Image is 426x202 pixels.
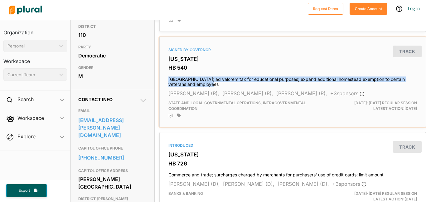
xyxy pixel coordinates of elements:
span: + 3 sponsor s [330,90,365,96]
a: Request Demo [308,5,343,12]
span: State and Local Governmental Operations, Intragovernmental Coordination [168,101,306,111]
h3: HB 726 [168,160,417,167]
div: Democratic [78,51,147,60]
span: [PERSON_NAME] (R), [276,90,327,96]
button: Track [393,141,422,153]
h3: PARTY [78,43,147,51]
button: Export [6,184,47,197]
h3: Workspace [3,52,67,66]
span: Contact Info [78,97,113,102]
div: [PERSON_NAME][GEOGRAPHIC_DATA] [78,175,147,191]
span: Banks & Banking [168,191,203,196]
a: [EMAIL_ADDRESS][PERSON_NAME][DOMAIN_NAME] [78,116,147,140]
h2: Search [17,96,34,103]
div: Current Team [7,71,57,78]
a: Log In [408,6,420,11]
div: Signed by Governor [168,47,417,53]
span: [PERSON_NAME] (D), [223,181,274,187]
div: Introduced [168,143,417,148]
h4: [GEOGRAPHIC_DATA]; ad valorem tax for educational purposes; expand additional homestead exemption... [168,74,417,87]
div: Latest Action: [DATE] [336,191,422,202]
h3: CAPITOL OFFICE ADDRESS [78,167,147,175]
div: Add Position Statement [168,113,173,118]
div: Latest Action: [DATE] [336,100,422,111]
h3: DISTRICT [78,23,147,30]
span: [PERSON_NAME] (R), [168,90,219,96]
div: Add tags [177,113,181,118]
div: M [78,71,147,81]
span: + 3 sponsor s [332,181,366,187]
span: [PERSON_NAME] (R), [222,90,273,96]
button: Request Demo [308,3,343,15]
span: [PERSON_NAME] (D), [278,181,329,187]
a: Create Account [350,5,387,12]
h3: [US_STATE] [168,56,417,62]
div: 110 [78,30,147,40]
span: Export [14,188,34,193]
h3: HB 540 [168,65,417,71]
h3: [US_STATE] [168,151,417,158]
span: [DATE]-[DATE] Regular Session [354,101,417,105]
span: [PERSON_NAME] (D), [168,181,220,187]
h3: EMAIL [78,107,147,115]
h4: Commerce and trade; surcharges charged by merchants for purchasers' use of credit cards; limit am... [168,169,417,178]
div: Personal [7,43,57,49]
button: Track [393,46,422,57]
a: [PHONE_NUMBER] [78,153,147,162]
span: [DATE]-[DATE] Regular Session [354,191,417,196]
button: Create Account [350,3,387,15]
h3: GENDER [78,64,147,71]
h3: CAPITOL OFFICE PHONE [78,145,147,152]
h3: Organization [3,23,67,37]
